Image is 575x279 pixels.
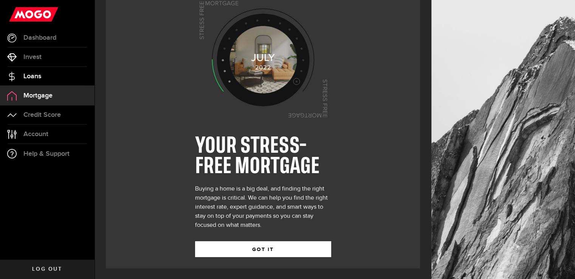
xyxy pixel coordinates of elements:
[23,34,56,41] span: Dashboard
[195,241,331,257] button: GOT IT
[195,136,331,177] h1: YOUR STRESS-FREE MORTGAGE
[23,112,61,118] span: Credit Score
[23,131,48,138] span: Account
[195,184,331,230] div: Buying a home is a big deal, and finding the right mortgage is critical. We can help you find the...
[23,150,70,157] span: Help & Support
[23,92,53,99] span: Mortgage
[6,3,29,26] button: Open LiveChat chat widget
[23,73,41,80] span: Loans
[32,267,62,272] span: Log out
[23,54,42,60] span: Invest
